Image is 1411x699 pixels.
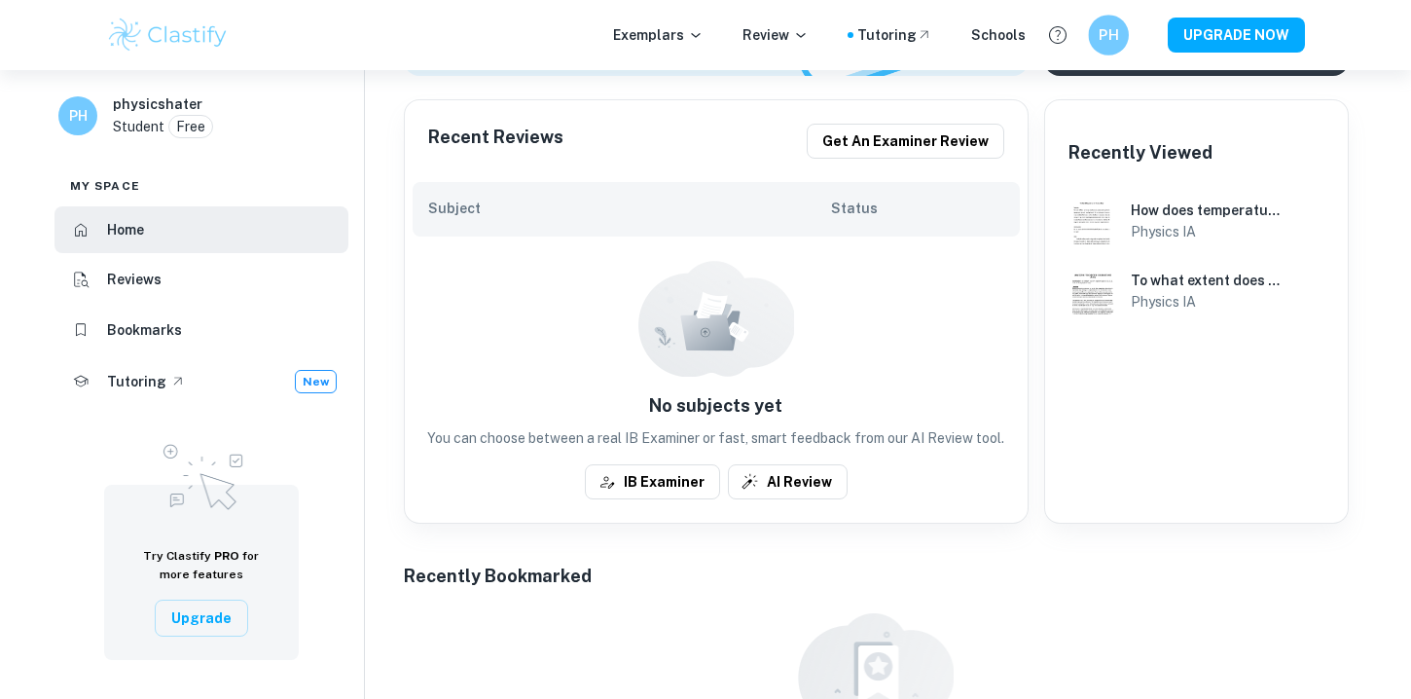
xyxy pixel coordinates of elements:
h6: Reviews [107,269,162,290]
h6: Physics IA [1131,221,1282,242]
a: Reviews [54,257,348,304]
button: IB Examiner [585,464,720,499]
h6: How does temperature (25.0°C, 35.0°C, 45.0°C, 55.0°C, and 65.0°C) affect the viscosity of honey, ... [1131,200,1282,221]
button: Help and Feedback [1041,18,1074,52]
button: Upgrade [155,600,248,637]
h6: Recently Bookmarked [404,563,592,590]
a: Bookmarks [54,307,348,353]
button: UPGRADE NOW [1168,18,1305,53]
img: Physics IA example thumbnail: How does temperature (25.0°C, 35.0°C, 45 [1068,198,1115,244]
h6: To what extent does the increase in the concentration of sugar in water (100, 150, 200, 250, 300,... [1131,270,1282,291]
a: Schools [971,24,1026,46]
h6: Home [107,219,144,240]
h6: PH [67,105,90,127]
a: Home [54,206,348,253]
p: Review [742,24,809,46]
h6: No subjects yet [413,392,1020,420]
h6: Physics IA [1131,291,1282,313]
p: Exemplars [613,24,704,46]
button: Get an examiner review [807,124,1004,159]
a: Physics IA example thumbnail: How does temperature (25.0°C, 35.0°C, 45How does temperature (25.0°... [1061,190,1332,252]
h6: Tutoring [107,371,166,392]
span: My space [70,177,140,195]
h6: Recently Viewed [1068,139,1212,166]
h6: Try Clastify for more features [127,547,275,584]
a: Tutoring [857,24,932,46]
a: Physics IA example thumbnail: To what extent does the increase in the To what extent does the inc... [1061,260,1332,322]
h6: Status [831,198,1004,219]
h6: Recent Reviews [428,124,563,159]
h6: PH [1097,24,1120,47]
button: PH [1088,15,1129,55]
p: You can choose between a real IB Examiner or fast, smart feedback from our AI Review tool. [413,427,1020,449]
h6: Bookmarks [107,319,182,341]
button: AI Review [728,464,848,499]
span: PRO [214,549,239,563]
img: Physics IA example thumbnail: To what extent does the increase in the [1068,268,1115,314]
img: Upgrade to Pro [153,432,250,516]
p: Student [113,116,164,137]
a: TutoringNew [54,357,348,406]
h6: physicshater [113,93,202,115]
p: Free [176,116,205,137]
img: Clastify logo [106,16,230,55]
h6: Subject [428,198,832,219]
span: New [296,373,336,390]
